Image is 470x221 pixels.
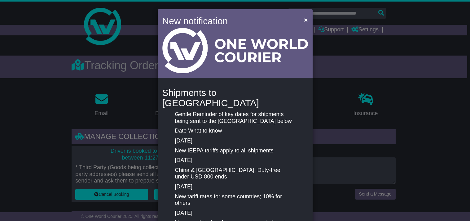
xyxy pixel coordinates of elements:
p: China & [GEOGRAPHIC_DATA]: Duty-free under USD 800 ends [175,167,295,180]
p: [DATE] [175,210,295,217]
p: [DATE] [175,183,295,190]
img: Light [162,28,308,73]
h4: New notification [162,14,295,28]
p: [DATE] [175,138,295,144]
p: New IEEPA tariffs apply to all shipments [175,147,295,154]
button: Close [301,13,311,26]
span: × [304,16,308,23]
p: [DATE] [175,157,295,164]
p: Date What to know [175,128,295,134]
h4: Shipments to [GEOGRAPHIC_DATA] [162,88,308,108]
p: New tariff rates for some countries; 10% for others [175,193,295,207]
p: Gentle Reminder of key dates for shipments being sent to the [GEOGRAPHIC_DATA] below [175,111,295,124]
